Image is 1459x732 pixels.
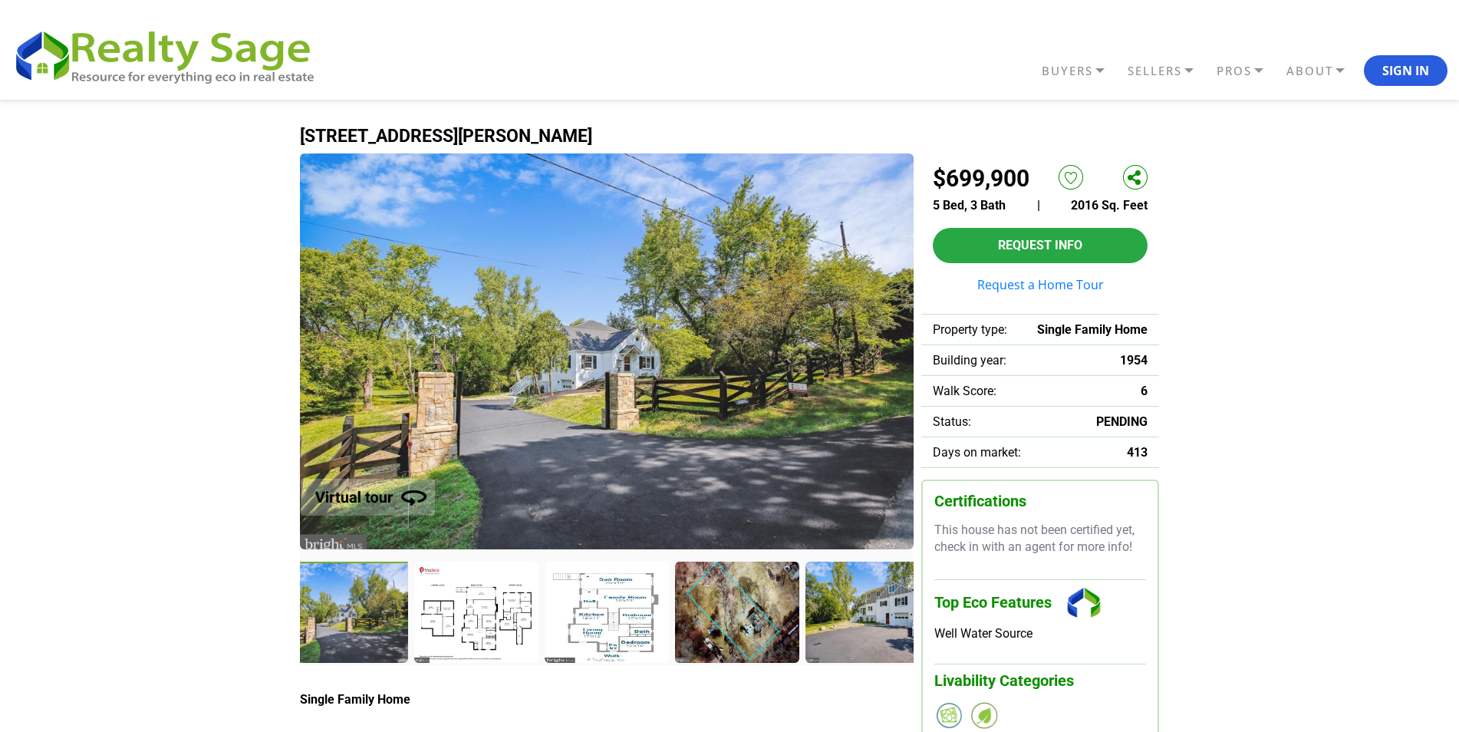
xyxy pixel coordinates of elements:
[1364,55,1447,86] button: Sign In
[934,522,1146,556] p: This house has not been certified yet, check in with an agent for more info!
[933,228,1148,263] button: Request Info
[1037,198,1040,213] span: |
[933,165,1029,192] h2: $699,900
[1127,445,1148,460] span: 413
[934,664,1146,690] h3: Livability Categories
[933,414,971,429] span: Status:
[933,353,1006,368] span: Building year:
[934,493,1146,510] h3: Certifications
[934,626,1146,641] div: Well Water Source
[933,198,1006,213] span: 5 Bed, 3 Bath
[1096,414,1148,429] span: PENDING
[300,692,914,707] h4: Single Family Home
[12,25,330,86] img: REALTY SAGE
[1071,198,1148,213] span: 2016 Sq. Feet
[933,445,1021,460] span: Days on market:
[1120,353,1148,368] span: 1954
[933,384,996,398] span: Walk Score:
[1213,58,1283,84] a: PROS
[1283,58,1364,84] a: ABOUT
[1141,384,1148,398] span: 6
[933,322,1007,337] span: Property type:
[1038,58,1124,84] a: BUYERS
[934,579,1146,626] h3: Top Eco Features
[933,279,1148,291] a: Request a Home Tour
[1124,58,1213,84] a: SELLERS
[1037,322,1148,337] span: Single Family Home
[300,127,1159,146] h1: [STREET_ADDRESS][PERSON_NAME]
